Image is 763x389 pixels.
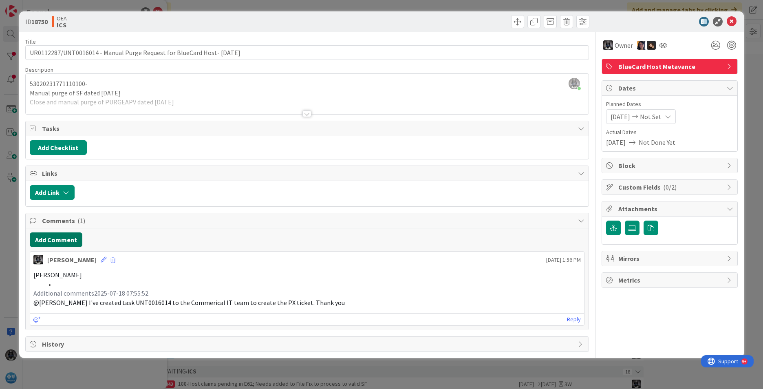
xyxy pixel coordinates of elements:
[618,204,723,214] span: Attachments
[647,41,656,50] img: ZB
[606,137,626,147] span: [DATE]
[606,100,733,108] span: Planned Dates
[77,217,85,225] span: ( 1 )
[618,275,723,285] span: Metrics
[30,88,584,98] p: Manual purge of SF dated [DATE]
[25,66,53,73] span: Description
[606,128,733,137] span: Actual Dates
[30,185,75,200] button: Add Link
[618,62,723,71] span: BlueCard Host Metavance
[57,15,67,22] span: OEA
[569,78,580,89] img: ddRgQ3yRm5LdI1ED0PslnJbT72KgN0Tb.jfif
[618,161,723,170] span: Block
[618,83,723,93] span: Dates
[615,40,633,50] span: Owner
[33,255,43,265] img: KG
[603,40,613,50] img: KG
[640,112,662,122] span: Not Set
[618,182,723,192] span: Custom Fields
[42,339,574,349] span: History
[31,18,48,26] b: 18750
[42,216,574,225] span: Comments
[611,112,630,122] span: [DATE]
[42,124,574,133] span: Tasks
[25,38,36,45] label: Title
[47,255,97,265] div: [PERSON_NAME]
[57,22,67,28] b: ICS
[663,183,677,191] span: ( 0/2 )
[25,45,589,60] input: type card name here...
[30,232,82,247] button: Add Comment
[567,314,581,325] a: Reply
[42,168,574,178] span: Links
[639,137,675,147] span: Not Done Yet
[30,79,584,88] p: 53020231771110100-
[618,254,723,263] span: Mirrors
[33,289,148,297] span: Additional comments2025-07-18 07:55:52
[41,3,45,10] div: 9+
[25,17,48,27] span: ID
[17,1,37,11] span: Support
[546,256,581,264] span: [DATE] 1:56 PM
[33,271,82,279] span: [PERSON_NAME]
[30,140,87,155] button: Add Checklist
[637,41,646,50] img: TC
[33,298,345,307] span: @[PERSON_NAME] I've created task UNT0016014 to the Commerical IT team to create the PX ticket. Th...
